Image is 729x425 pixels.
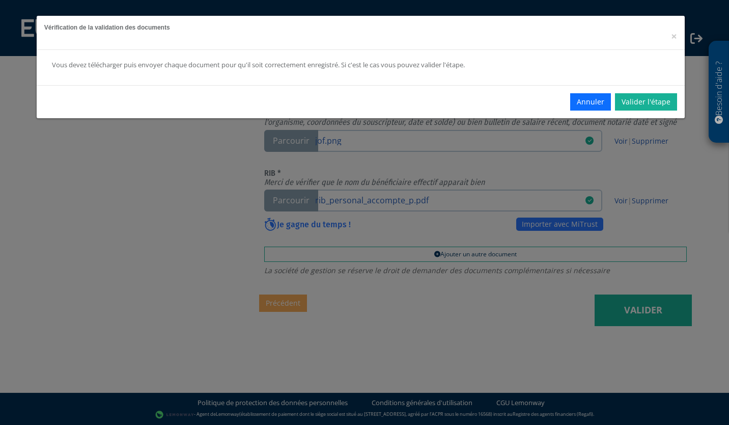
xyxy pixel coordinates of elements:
[52,60,546,70] div: Vous devez télécharger puis envoyer chaque document pour qu'il soit correctement enregistré. Si c...
[615,93,677,111] a: Valider l'étape
[44,23,677,32] h5: Vérification de la validation des documents
[570,93,611,111] button: Annuler
[671,29,677,43] span: ×
[713,46,725,138] p: Besoin d'aide ?
[671,31,677,42] button: Close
